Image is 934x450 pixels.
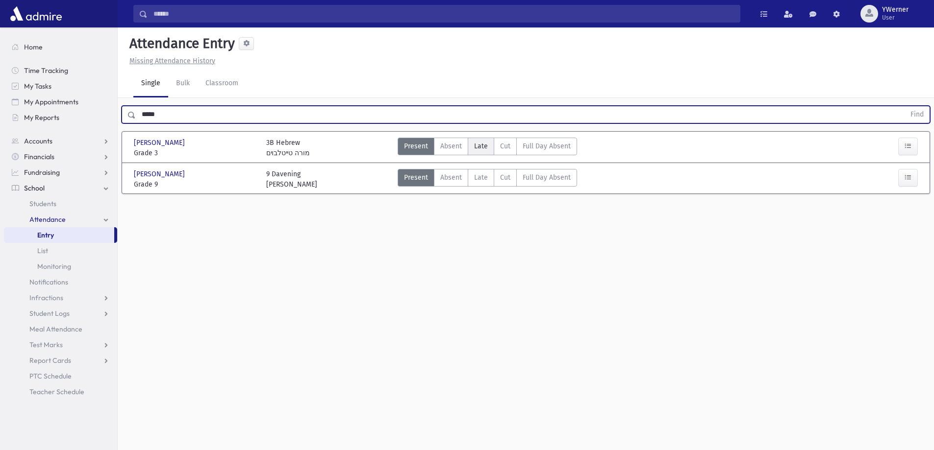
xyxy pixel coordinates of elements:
span: User [882,14,909,22]
span: Student Logs [29,309,70,318]
span: Grade 3 [134,148,256,158]
a: Missing Attendance History [126,57,215,65]
a: My Reports [4,110,117,125]
a: My Tasks [4,78,117,94]
input: Search [148,5,740,23]
span: Full Day Absent [523,172,571,183]
a: Home [4,39,117,55]
span: Monitoring [37,262,71,271]
div: 3B Hebrew מורה טײטלבױם [266,138,310,158]
span: Absent [440,141,462,151]
span: PTC Schedule [29,372,72,380]
a: Monitoring [4,259,117,274]
span: My Tasks [24,82,51,91]
span: Report Cards [29,356,71,365]
span: Late [474,172,488,183]
span: Grade 9 [134,179,256,189]
a: Bulk [168,70,198,97]
a: List [4,243,117,259]
span: Present [404,141,428,151]
span: List [37,246,48,255]
span: Financials [24,152,54,161]
a: Accounts [4,133,117,149]
span: Entry [37,231,54,239]
span: Attendance [29,215,66,224]
a: Test Marks [4,337,117,353]
div: AttTypes [398,169,577,189]
span: [PERSON_NAME] [134,169,187,179]
span: YWerner [882,6,909,14]
a: Meal Attendance [4,321,117,337]
div: 9 Davening [PERSON_NAME] [266,169,317,189]
span: Cut [500,172,510,183]
a: Student Logs [4,306,117,321]
span: My Appointments [24,97,78,106]
a: PTC Schedule [4,368,117,384]
span: My Reports [24,113,59,122]
button: Find [905,106,930,123]
span: Test Marks [29,340,63,349]
span: Full Day Absent [523,141,571,151]
span: Absent [440,172,462,183]
span: Meal Attendance [29,325,82,333]
span: Present [404,172,428,183]
a: Classroom [198,70,246,97]
span: Accounts [24,137,52,145]
span: [PERSON_NAME] [134,138,187,148]
a: School [4,180,117,196]
span: School [24,184,45,192]
a: Infractions [4,290,117,306]
span: Cut [500,141,510,151]
span: Notifications [29,278,68,286]
a: Fundraising [4,165,117,180]
span: Infractions [29,293,63,302]
div: AttTypes [398,138,577,158]
a: Teacher Schedule [4,384,117,400]
span: Late [474,141,488,151]
a: Report Cards [4,353,117,368]
a: Students [4,196,117,212]
a: Time Tracking [4,63,117,78]
span: Time Tracking [24,66,68,75]
span: Fundraising [24,168,60,177]
u: Missing Attendance History [129,57,215,65]
a: Notifications [4,274,117,290]
a: Single [133,70,168,97]
a: Financials [4,149,117,165]
span: Students [29,199,56,208]
a: Entry [4,227,114,243]
img: AdmirePro [8,4,64,24]
a: Attendance [4,212,117,227]
h5: Attendance Entry [126,35,235,52]
a: My Appointments [4,94,117,110]
span: Teacher Schedule [29,387,84,396]
span: Home [24,43,43,51]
